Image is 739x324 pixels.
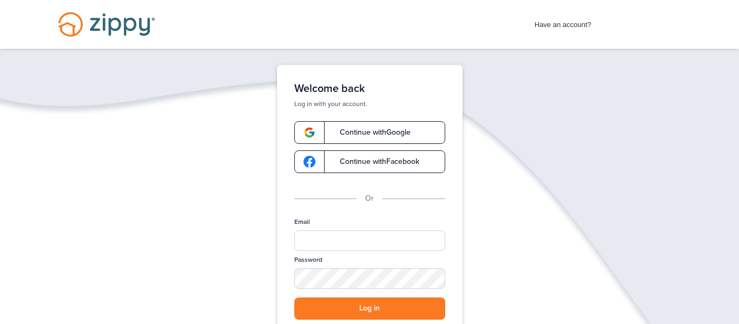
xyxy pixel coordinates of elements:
[303,156,315,168] img: google-logo
[329,158,419,166] span: Continue with Facebook
[303,127,315,138] img: google-logo
[294,82,445,95] h1: Welcome back
[294,121,445,144] a: google-logoContinue withGoogle
[294,100,445,108] p: Log in with your account.
[294,217,310,227] label: Email
[535,14,591,31] span: Have an account?
[365,193,374,204] p: Or
[294,150,445,173] a: google-logoContinue withFacebook
[329,129,411,136] span: Continue with Google
[294,297,445,320] button: Log in
[294,268,445,289] input: Password
[294,230,445,251] input: Email
[294,255,322,265] label: Password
